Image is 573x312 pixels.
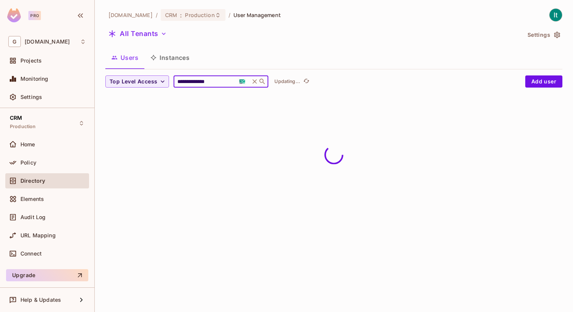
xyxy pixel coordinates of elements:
span: Workspace: gameskraft.com [25,39,70,45]
img: SReyMgAAAABJRU5ErkJggg== [7,8,21,22]
button: Instances [144,48,196,67]
span: Click to refresh data [300,77,311,86]
span: G [8,36,21,47]
img: IT Tools [550,9,562,21]
span: URL Mapping [20,232,56,238]
span: Home [20,141,35,147]
button: Upgrade [6,269,88,281]
p: Updating... [274,78,300,85]
li: / [229,11,230,19]
span: Top Level Access [110,77,157,86]
span: CRM [10,115,22,121]
span: Help & Updates [20,297,61,303]
span: CRM [165,11,177,19]
span: User Management [233,11,281,19]
button: Top Level Access [105,75,169,88]
span: Projects [20,58,42,64]
span: Connect [20,251,42,257]
span: Policy [20,160,36,166]
button: Settings [524,29,562,41]
span: Production [10,124,36,130]
span: : [180,12,182,18]
span: Production [185,11,214,19]
span: the active workspace [108,11,153,19]
li: / [156,11,158,19]
button: Add user [525,75,562,88]
button: Users [105,48,144,67]
span: Directory [20,178,45,184]
span: Elements [20,196,44,202]
span: Settings [20,94,42,100]
div: Pro [28,11,41,20]
button: refresh [302,77,311,86]
button: All Tenants [105,28,170,40]
span: Monitoring [20,76,49,82]
span: refresh [303,78,310,85]
span: Audit Log [20,214,45,220]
